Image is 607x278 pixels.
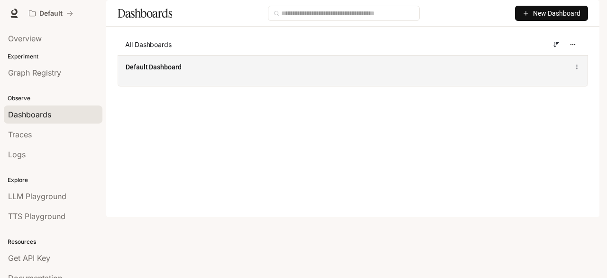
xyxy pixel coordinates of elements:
span: All Dashboards [125,40,172,49]
button: New Dashboard [515,6,588,21]
h1: Dashboards [118,4,172,23]
span: New Dashboard [533,8,580,19]
button: All workspaces [25,4,77,23]
a: Default Dashboard [126,62,182,72]
p: Default [39,10,63,18]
